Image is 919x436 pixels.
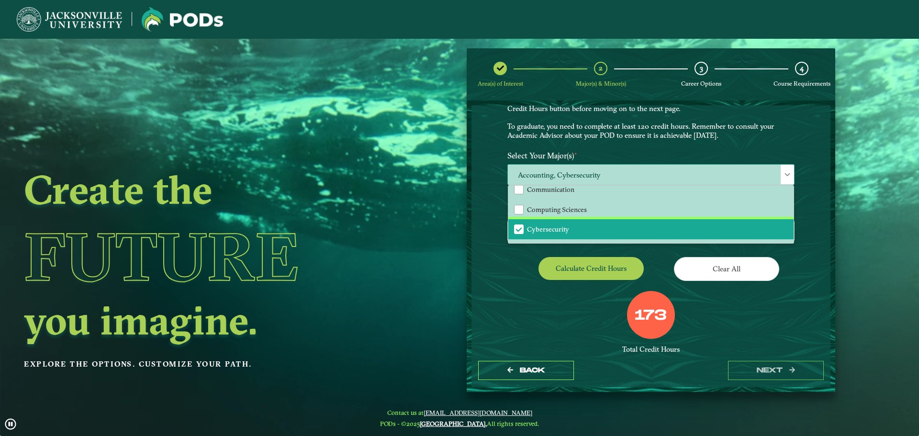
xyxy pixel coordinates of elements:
span: 4 [800,64,804,73]
span: Area(s) of Interest [478,80,523,87]
span: 3 [700,64,703,73]
button: Back [478,361,574,380]
span: Career Options [681,80,721,87]
h2: Create the [24,169,390,210]
label: Select Your Minor(s) [500,203,802,221]
span: Course Requirements [773,80,830,87]
a: [GEOGRAPHIC_DATA]. [420,420,487,427]
label: Select Your Major(s) [500,147,802,165]
p: Choose your major(s) and minor(s) in the dropdown windows below to create a POD. This is your cha... [507,86,795,140]
button: Clear All [674,257,779,280]
p: Please select at least one Major [507,188,795,197]
span: Contact us at [380,409,539,416]
span: Accounting, Cybersecurity [508,165,794,185]
span: Computing Sciences [527,205,587,214]
span: Cybersecurity [527,225,569,234]
button: next [728,361,824,380]
img: Jacksonville University logo [17,7,122,32]
img: Jacksonville University logo [142,7,223,32]
li: Computing Sciences [508,200,794,220]
li: Communication [508,179,794,200]
li: Dance BA [508,239,794,259]
span: Major(s) & Minor(s) [576,80,626,87]
span: Back [520,366,545,374]
sup: ⋆ [574,150,578,157]
li: Cybersecurity [508,219,794,239]
button: Calculate credit hours [538,257,644,279]
div: Total Credit Hours [507,345,795,354]
span: Communication [527,185,574,194]
h2: you imagine. [24,300,390,340]
p: Explore the options. Customize your path. [24,357,390,371]
a: [EMAIL_ADDRESS][DOMAIN_NAME] [424,409,532,416]
label: 173 [635,307,667,325]
span: 2 [599,64,603,73]
span: PODs - ©2025 All rights reserved. [380,420,539,427]
h1: Future [24,213,390,300]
